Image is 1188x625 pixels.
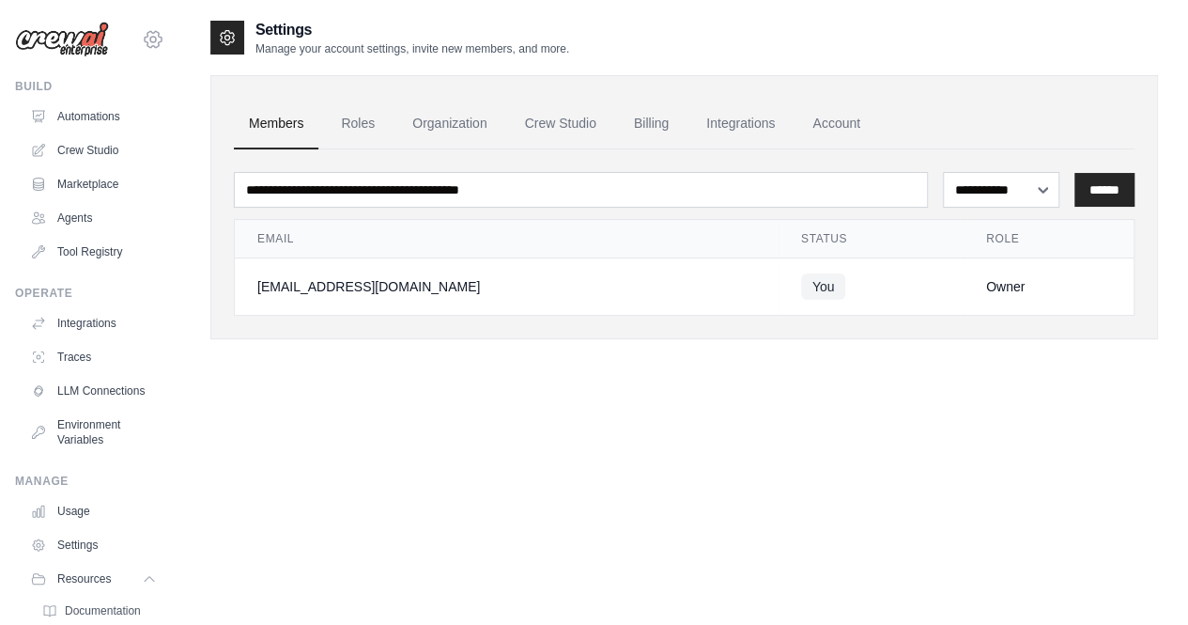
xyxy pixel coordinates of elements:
[964,220,1134,258] th: Role
[23,410,164,455] a: Environment Variables
[801,273,846,300] span: You
[57,571,111,586] span: Resources
[255,19,569,41] h2: Settings
[255,41,569,56] p: Manage your account settings, invite new members, and more.
[986,277,1111,296] div: Owner
[779,220,964,258] th: Status
[510,99,611,149] a: Crew Studio
[15,474,164,489] div: Manage
[15,22,109,57] img: Logo
[23,102,164,132] a: Automations
[326,99,390,149] a: Roles
[23,135,164,165] a: Crew Studio
[234,99,318,149] a: Members
[15,286,164,301] div: Operate
[235,220,779,258] th: Email
[23,530,164,560] a: Settings
[23,308,164,338] a: Integrations
[23,342,164,372] a: Traces
[397,99,501,149] a: Organization
[23,203,164,233] a: Agents
[34,598,164,624] a: Documentation
[15,79,164,94] div: Build
[23,237,164,267] a: Tool Registry
[619,99,684,149] a: Billing
[23,376,164,406] a: LLM Connections
[23,496,164,526] a: Usage
[23,564,164,594] button: Resources
[65,603,141,618] span: Documentation
[257,277,756,296] div: [EMAIL_ADDRESS][DOMAIN_NAME]
[797,99,875,149] a: Account
[23,169,164,199] a: Marketplace
[691,99,790,149] a: Integrations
